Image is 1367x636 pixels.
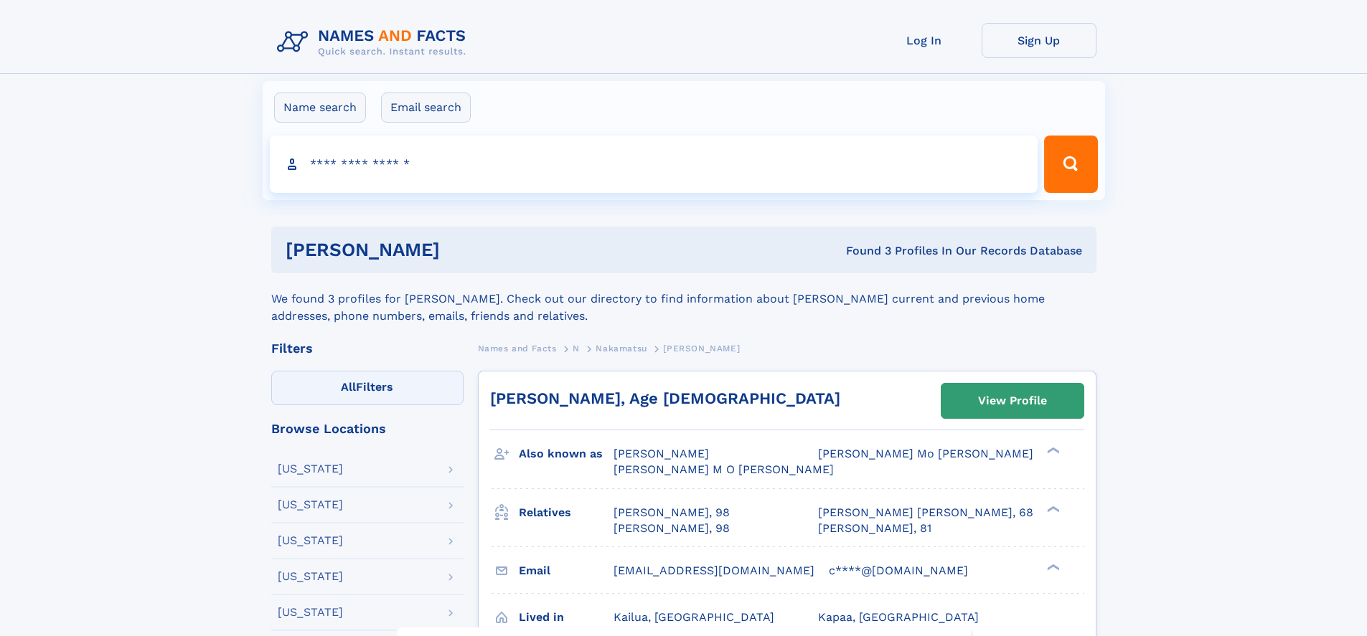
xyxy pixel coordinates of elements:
input: search input [270,136,1038,193]
a: Names and Facts [478,339,557,357]
a: [PERSON_NAME], 81 [818,521,931,536]
h3: Also known as [519,442,614,466]
a: Nakamatsu [596,339,647,357]
label: Email search [381,92,471,123]
span: Kapaa, [GEOGRAPHIC_DATA] [818,610,979,624]
a: N [573,339,580,357]
a: Sign Up [982,23,1096,58]
span: N [573,343,580,353]
span: [EMAIL_ADDRESS][DOMAIN_NAME] [614,564,814,577]
a: View Profile [941,384,1084,418]
a: [PERSON_NAME], 98 [614,505,730,521]
div: Filters [271,342,464,355]
span: [PERSON_NAME] [614,447,709,460]
h3: Email [519,559,614,583]
div: ❯ [1043,504,1061,513]
div: We found 3 profiles for [PERSON_NAME]. Check out our directory to find information about [PERSON_... [271,273,1096,325]
div: [US_STATE] [278,607,343,618]
span: [PERSON_NAME] [663,343,740,353]
span: All [341,380,356,394]
label: Name search [274,92,366,123]
div: [US_STATE] [278,499,343,511]
div: Found 3 Profiles In Our Records Database [643,243,1082,259]
a: [PERSON_NAME] [PERSON_NAME], 68 [818,505,1033,521]
span: Kailua, [GEOGRAPHIC_DATA] [614,610,774,624]
h3: Lived in [519,605,614,630]
div: [US_STATE] [278,535,343,546]
a: [PERSON_NAME], 98 [614,521,730,536]
a: Log In [867,23,982,58]
span: [PERSON_NAME] M O [PERSON_NAME] [614,462,834,476]
div: View Profile [978,384,1047,417]
label: Filters [271,371,464,405]
div: ❯ [1043,562,1061,571]
div: [US_STATE] [278,571,343,582]
span: Nakamatsu [596,343,647,353]
img: Logo Names and Facts [271,23,478,62]
div: Browse Locations [271,422,464,435]
a: [PERSON_NAME], Age [DEMOGRAPHIC_DATA] [490,389,840,407]
div: [US_STATE] [278,463,343,475]
span: [PERSON_NAME] Mo [PERSON_NAME] [818,447,1033,460]
h1: [PERSON_NAME] [286,241,643,259]
div: ❯ [1043,446,1061,455]
h3: Relatives [519,500,614,525]
button: Search Button [1044,136,1097,193]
